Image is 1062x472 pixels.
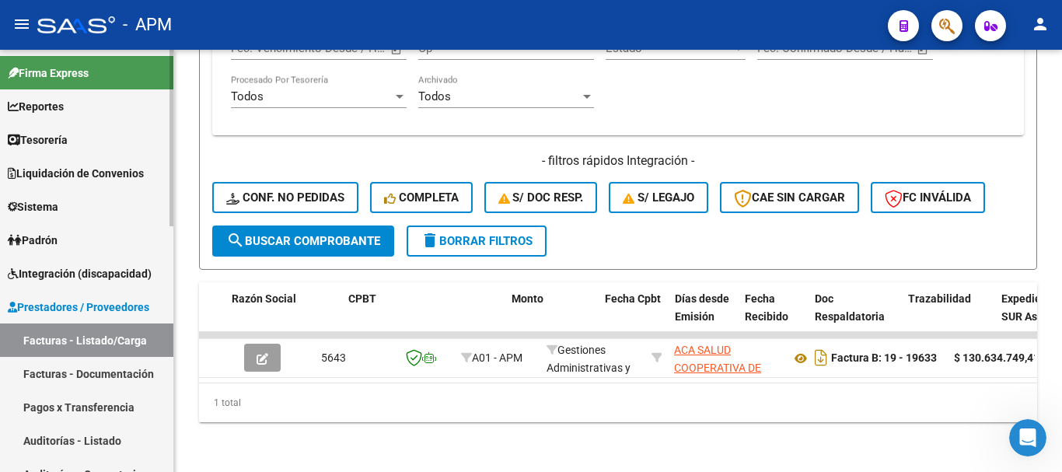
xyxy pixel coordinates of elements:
[421,231,439,250] mat-icon: delete
[212,226,394,257] button: Buscar Comprobante
[226,231,245,250] mat-icon: search
[231,89,264,103] span: Todos
[1031,15,1050,33] mat-icon: person
[348,292,376,305] span: CPBT
[908,292,971,305] span: Trazabilidad
[815,292,885,323] span: Doc Respaldatoria
[8,265,152,282] span: Integración (discapacidad)
[720,182,859,213] button: CAE SIN CARGAR
[739,282,809,351] datatable-header-cell: Fecha Recibido
[32,249,260,265] div: Envíanos un mensaje
[342,282,505,351] datatable-header-cell: CPBT
[267,25,295,53] div: Cerrar
[675,292,729,323] span: Días desde Emisión
[484,182,598,213] button: S/ Doc Resp.
[421,234,533,248] span: Borrar Filtros
[31,110,280,190] p: Hola! [GEOGRAPHIC_DATA]
[12,15,31,33] mat-icon: menu
[407,226,547,257] button: Borrar Filtros
[674,341,778,374] div: 30604958640
[609,182,708,213] button: S/ legajo
[871,182,985,213] button: FC Inválida
[8,65,89,82] span: Firma Express
[8,232,58,249] span: Padrón
[61,368,95,379] span: Inicio
[321,351,346,364] span: 5643
[623,191,694,205] span: S/ legajo
[599,282,669,351] datatable-header-cell: Fecha Cpbt
[674,344,770,445] span: ACA SALUD COOPERATIVA DE PRESTACION DE SERVICIOS MEDICO ASISTENCIALES LIMITADA
[505,282,599,351] datatable-header-cell: Monto
[31,190,280,216] p: Necesitás ayuda?
[16,236,295,278] div: Envíanos un mensaje
[605,292,661,305] span: Fecha Cpbt
[914,40,932,58] button: Open calendar
[831,352,937,365] strong: Factura B: 19 - 19633
[498,191,584,205] span: S/ Doc Resp.
[547,344,631,392] span: Gestiones Administrativas y Otros
[8,198,58,215] span: Sistema
[8,131,68,149] span: Tesorería
[384,191,459,205] span: Completa
[226,234,380,248] span: Buscar Comprobante
[669,282,739,351] datatable-header-cell: Días desde Emisión
[8,299,149,316] span: Prestadores / Proveedores
[123,8,172,42] span: - APM
[472,351,522,364] span: A01 - APM
[885,191,971,205] span: FC Inválida
[734,191,845,205] span: CAE SIN CARGAR
[512,292,543,305] span: Monto
[902,282,995,351] datatable-header-cell: Trazabilidad
[226,191,344,205] span: Conf. no pedidas
[212,182,358,213] button: Conf. no pedidas
[199,383,1037,422] div: 1 total
[370,182,473,213] button: Completa
[8,98,64,115] span: Reportes
[745,292,788,323] span: Fecha Recibido
[1009,419,1046,456] iframe: Intercom live chat
[8,165,144,182] span: Liquidación de Convenios
[225,282,342,351] datatable-header-cell: Razón Social
[811,345,831,370] i: Descargar documento
[809,282,902,351] datatable-header-cell: Doc Respaldatoria
[418,89,451,103] span: Todos
[212,152,1024,170] h4: - filtros rápidos Integración -
[208,368,258,379] span: Mensajes
[388,40,406,58] button: Open calendar
[155,329,311,391] button: Mensajes
[954,351,1039,364] strong: $ 130.634.749,41
[232,292,296,305] span: Razón Social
